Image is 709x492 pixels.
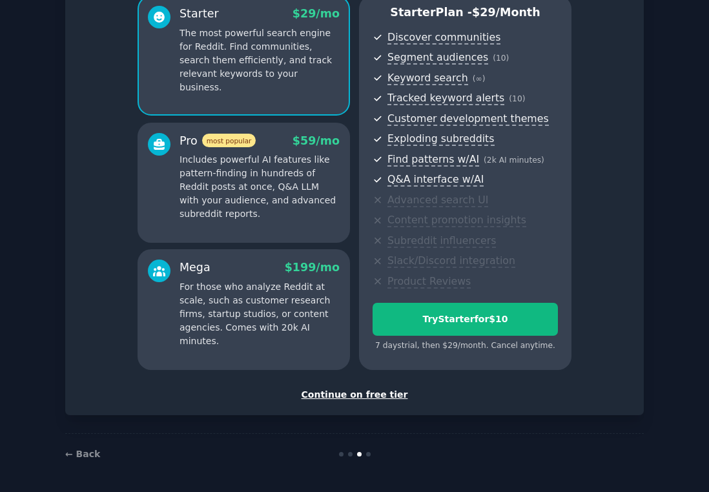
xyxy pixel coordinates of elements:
[373,303,558,336] button: TryStarterfor$10
[387,194,488,207] span: Advanced search UI
[65,449,100,459] a: ← Back
[180,280,340,348] p: For those who analyze Reddit at scale, such as customer research firms, startup studios, or conte...
[387,51,488,65] span: Segment audiences
[387,173,484,187] span: Q&A interface w/AI
[180,133,256,149] div: Pro
[180,6,219,22] div: Starter
[373,5,558,21] p: Starter Plan -
[202,134,256,147] span: most popular
[285,261,340,274] span: $ 199 /mo
[387,214,526,227] span: Content promotion insights
[387,234,496,248] span: Subreddit influencers
[387,92,504,105] span: Tracked keyword alerts
[387,153,479,167] span: Find patterns w/AI
[180,26,340,94] p: The most powerful search engine for Reddit. Find communities, search them efficiently, and track ...
[293,134,340,147] span: $ 59 /mo
[387,254,515,268] span: Slack/Discord integration
[509,94,525,103] span: ( 10 )
[387,132,494,146] span: Exploding subreddits
[373,313,557,326] div: Try Starter for $10
[180,260,211,276] div: Mega
[79,388,630,402] div: Continue on free tier
[387,72,468,85] span: Keyword search
[373,340,558,352] div: 7 days trial, then $ 29 /month . Cancel anytime.
[293,7,340,20] span: $ 29 /mo
[387,275,471,289] span: Product Reviews
[493,54,509,63] span: ( 10 )
[387,31,500,45] span: Discover communities
[484,156,544,165] span: ( 2k AI minutes )
[180,153,340,221] p: Includes powerful AI features like pattern-finding in hundreds of Reddit posts at once, Q&A LLM w...
[473,74,486,83] span: ( ∞ )
[387,112,549,126] span: Customer development themes
[472,6,540,19] span: $ 29 /month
